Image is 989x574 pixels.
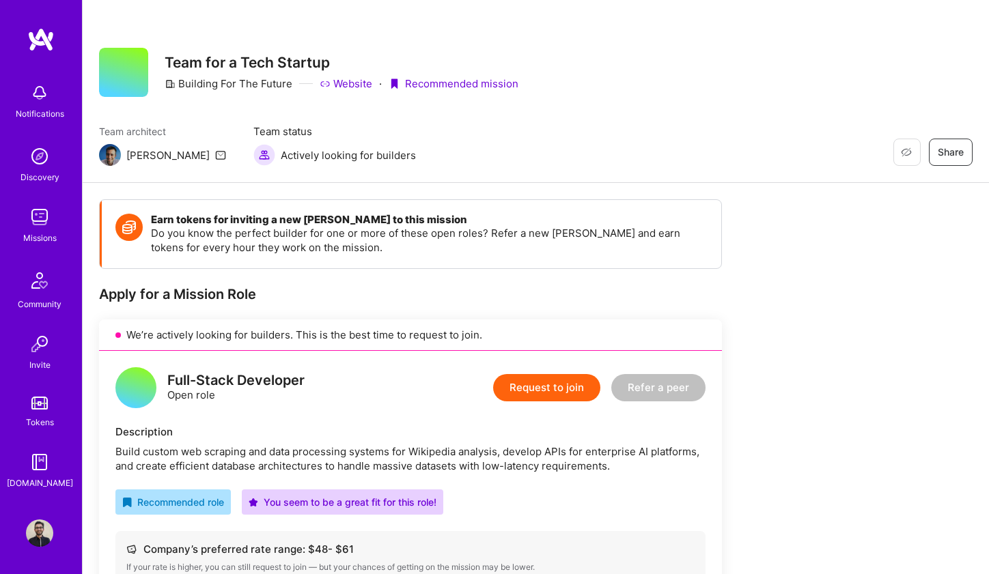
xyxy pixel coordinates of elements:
a: Website [320,76,372,91]
h4: Earn tokens for inviting a new [PERSON_NAME] to this mission [151,214,708,226]
img: Team Architect [99,144,121,166]
div: Missions [23,231,57,245]
div: Discovery [20,170,59,184]
p: Do you know the perfect builder for one or more of these open roles? Refer a new [PERSON_NAME] an... [151,226,708,255]
button: Refer a peer [611,374,706,401]
div: Full-Stack Developer [167,373,305,388]
button: Request to join [493,374,600,401]
div: Notifications [16,106,64,121]
img: Token icon [115,214,143,241]
i: icon PurpleStar [249,498,258,507]
span: Team architect [99,124,226,139]
div: · [379,76,382,91]
span: Actively looking for builders [281,148,416,162]
img: Actively looking for builders [253,144,275,166]
img: discovery [26,143,53,170]
img: bell [26,79,53,106]
span: Team status [253,124,416,139]
i: icon PurpleRibbon [389,78,400,89]
div: [PERSON_NAME] [126,148,210,162]
a: User Avatar [23,519,57,547]
div: You seem to be a great fit for this role! [249,495,436,509]
div: If your rate is higher, you can still request to join — but your chances of getting on the missio... [126,562,695,573]
div: Company’s preferred rate range: $ 48 - $ 61 [126,542,695,556]
i: icon EyeClosed [901,147,912,158]
div: We’re actively looking for builders. This is the best time to request to join. [99,319,722,351]
div: Tokens [26,415,54,429]
div: Recommended mission [389,76,518,91]
i: icon Mail [215,149,226,160]
img: Community [23,264,56,297]
div: Open role [167,373,305,402]
div: Building For The Future [165,76,292,91]
h3: Team for a Tech Startup [165,54,518,71]
div: Recommended role [122,495,224,509]
div: Build custom web scraping and data processing systems for Wikipedia analysis, develop APIs for en... [115,444,706,473]
img: User Avatar [26,519,53,547]
img: guide book [26,448,53,476]
div: Community [18,297,61,311]
i: icon Cash [126,544,137,554]
div: Invite [29,358,51,372]
div: Description [115,425,706,439]
button: Share [929,139,973,166]
img: teamwork [26,203,53,231]
div: [DOMAIN_NAME] [7,476,73,490]
img: tokens [31,397,48,410]
img: logo [27,27,55,52]
i: icon RecommendedBadge [122,498,132,507]
i: icon CompanyGray [165,78,176,89]
div: Apply for a Mission Role [99,285,722,303]
span: Share [938,145,964,159]
img: Invite [26,330,53,358]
